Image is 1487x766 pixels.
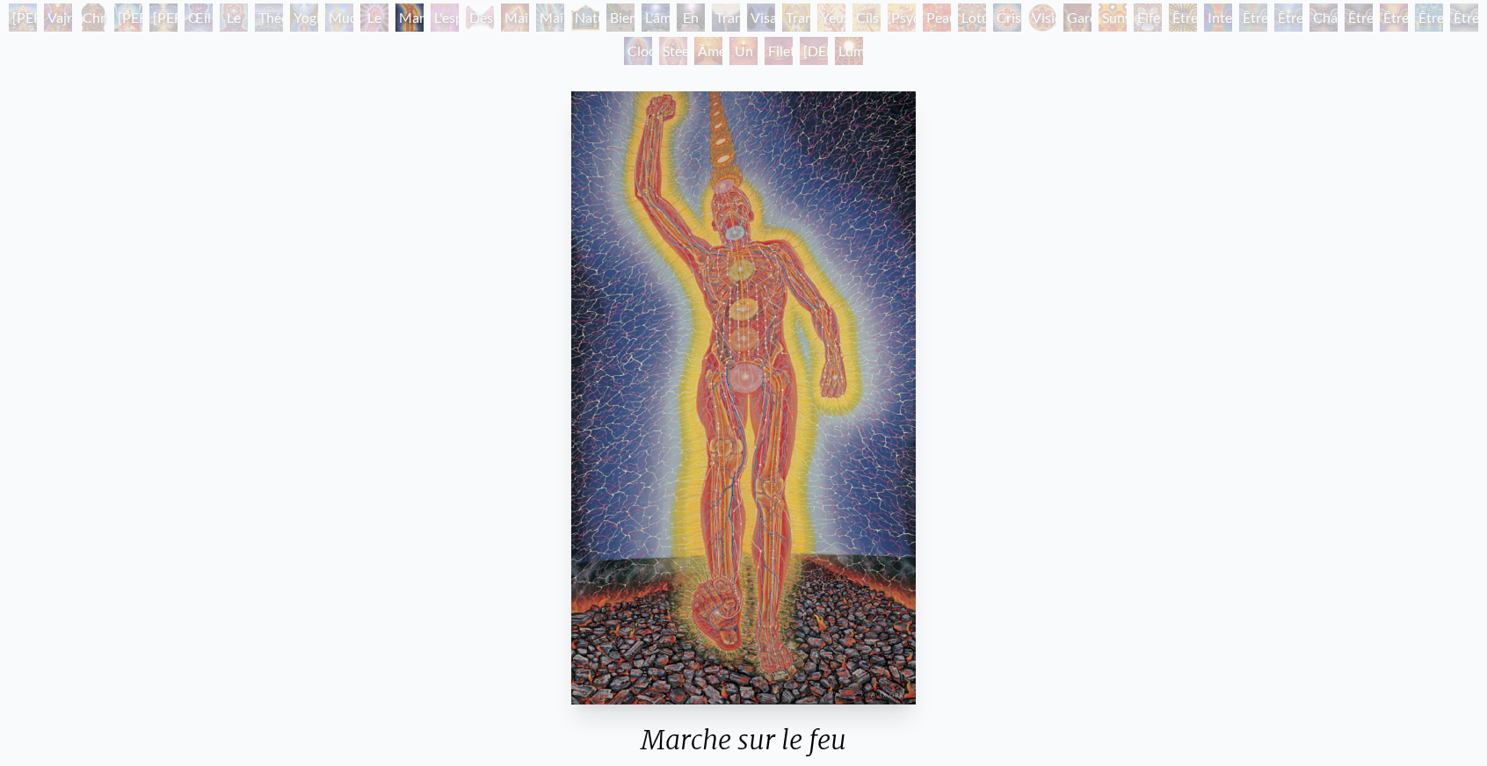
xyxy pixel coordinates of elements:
font: Filet de l'Être [768,42,801,101]
font: Christ cosmique [83,9,141,47]
font: Yogi et la sphère de Möbius [294,9,340,131]
font: Marche sur le feu [641,723,846,756]
font: Nature de l'esprit [575,9,618,68]
font: Gardien de la vision infinie [1067,9,1116,110]
font: Chant de l'Être Vajra [1313,9,1351,89]
font: Être Vajra [1348,9,1380,47]
font: Yeux fractals [821,9,866,47]
font: Visage original [751,9,796,47]
font: Lumière blanche [838,42,888,80]
font: Être du Bardo [1172,9,1209,68]
font: Être de diamant [1278,9,1328,68]
font: [DEMOGRAPHIC_DATA][PERSON_NAME]-même [803,42,959,101]
font: Transfiguration [715,9,809,25]
font: Clocher 1 [627,42,675,80]
font: Transport séraphique amarré au Troisième Œil [786,9,853,131]
font: L'esprit anime la chair [434,9,477,89]
font: L'âme trouve son chemin [645,9,689,89]
font: Mains en prière [504,9,542,68]
font: [PERSON_NAME] [118,9,228,25]
font: Vision Crystal Tondo [1032,9,1076,68]
font: Théologue [258,9,323,25]
font: Âme suprême [698,42,751,80]
font: Interêtre [1208,9,1262,25]
img: Firewalking-1985-Alex-Grey-watermarked.jpg [571,91,917,705]
font: [PERSON_NAME] [153,9,263,25]
font: Mudra [329,9,370,25]
font: Être d'écriture secrète [1383,9,1441,68]
font: Sunyata [1102,9,1151,25]
font: Psychomicrographie d'une pointe de plume de [PERSON_NAME] fractale [891,9,1015,173]
font: Des mains qui voient [469,9,508,89]
font: Steeplehead 2 [663,42,737,80]
font: Un [735,42,753,59]
font: Elfe cosmique [1137,9,1195,47]
font: Œil mystique [188,9,244,47]
font: Bienveillance [610,9,690,25]
font: Être maya [1418,9,1451,47]
font: Vajra Guru [47,9,79,47]
font: Marche sur le feu [399,9,446,89]
font: Main bénissante [540,9,606,47]
font: Lotus spectral [961,9,1010,47]
font: [PERSON_NAME] [12,9,122,25]
font: Cils Ophanic [856,9,908,47]
font: Peau d'ange [926,9,966,47]
font: Cristal de vision [997,9,1037,68]
font: Être joyau [1243,9,1276,47]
